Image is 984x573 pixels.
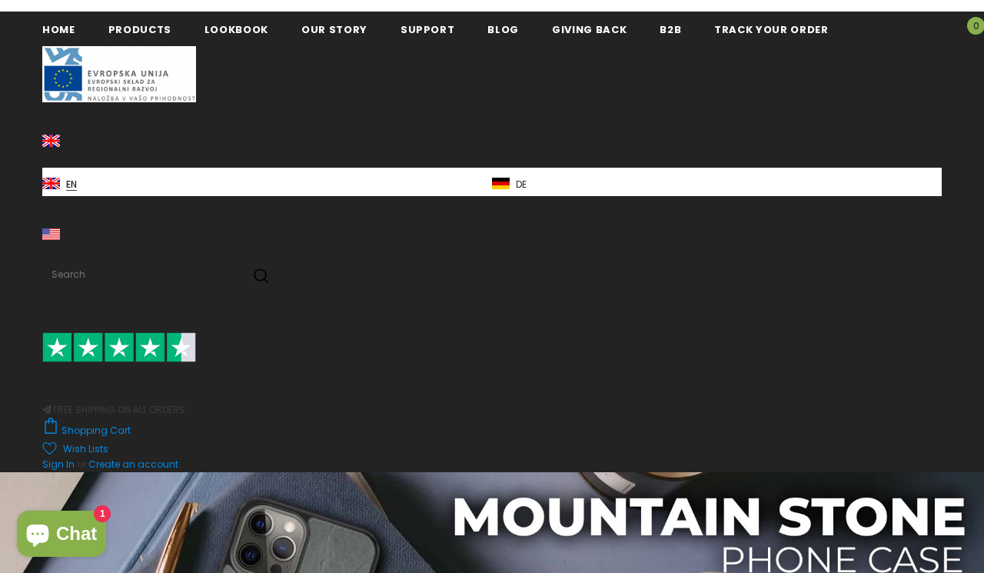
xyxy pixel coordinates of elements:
a: Shopping Cart 0 [42,424,138,437]
a: Sign In [42,458,75,471]
a: Home [42,12,75,46]
label: Currency [42,196,942,222]
a: B2B [660,12,681,46]
a: Our Story [301,12,367,46]
a: en [42,168,492,196]
a: Create an account [88,458,178,471]
img: i-lang-1.png [42,178,60,190]
span: Wish Lists [63,441,108,457]
img: Javni Razpis [42,46,196,102]
inbox-online-store-chat: Shopify online store chat [12,511,111,561]
a: Giving back [552,12,627,46]
span: de [516,179,527,191]
a: Blog [487,12,519,46]
span: Shopping Cart [61,424,131,437]
span: en [42,148,55,162]
a: support [401,12,455,46]
a: Wish Lists [42,442,108,455]
span: Giving back [552,22,627,37]
img: MMORE Cases [42,289,104,332]
span: Products [108,22,171,37]
span: Home [42,22,75,37]
a: Javni Razpis [42,67,196,80]
span: support [401,22,455,37]
a: Lookbook [204,12,268,46]
span: Lookbook [204,22,268,37]
a: Products [108,12,171,46]
img: Trust Pilot Stars [42,332,196,362]
input: Search Site [42,262,239,286]
span: B2B [660,22,681,37]
span: or [77,458,86,471]
span: Track your order [714,22,828,37]
span: en [66,179,77,191]
span: Blog [487,22,519,37]
label: Language [42,102,942,128]
img: i-lang-1.png [42,135,60,147]
span: FREE SHIPPING ON ALL ORDERS [42,340,942,416]
img: i-lang-2.png [492,178,510,190]
a: de [492,168,942,196]
span: USD [42,242,62,255]
a: Track your order [714,12,828,46]
span: Our Story [301,22,367,37]
iframe: Customer reviews powered by Trustpilot [42,362,942,402]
